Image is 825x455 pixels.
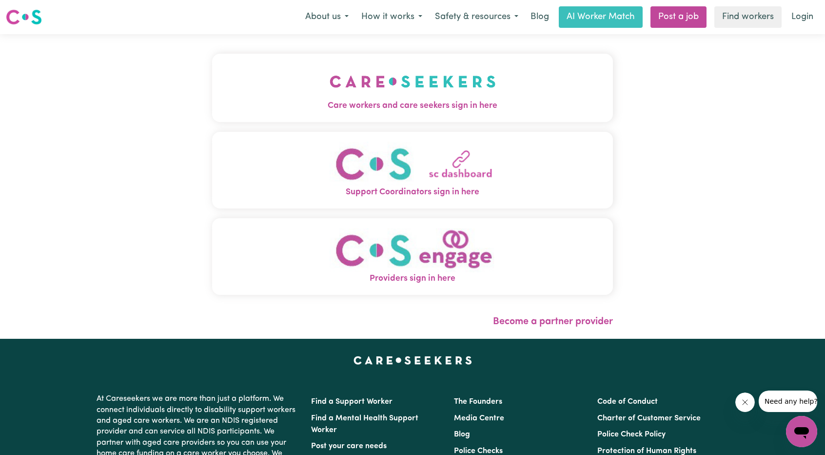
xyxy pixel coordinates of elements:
[759,391,817,412] iframe: Message from company
[714,6,782,28] a: Find workers
[735,393,755,412] iframe: Close message
[786,416,817,447] iframe: Button to launch messaging window
[454,447,503,455] a: Police Checks
[454,431,470,438] a: Blog
[6,7,59,15] span: Need any help?
[212,132,613,208] button: Support Coordinators sign in here
[311,442,387,450] a: Post your care needs
[597,447,696,455] a: Protection of Human Rights
[212,218,613,295] button: Providers sign in here
[454,414,504,422] a: Media Centre
[311,414,418,434] a: Find a Mental Health Support Worker
[311,398,393,406] a: Find a Support Worker
[650,6,707,28] a: Post a job
[212,100,613,112] span: Care workers and care seekers sign in here
[525,6,555,28] a: Blog
[6,6,42,28] a: Careseekers logo
[6,8,42,26] img: Careseekers logo
[559,6,643,28] a: AI Worker Match
[212,186,613,199] span: Support Coordinators sign in here
[429,7,525,27] button: Safety & resources
[355,7,429,27] button: How it works
[454,398,502,406] a: The Founders
[493,317,613,327] a: Become a partner provider
[597,431,666,438] a: Police Check Policy
[212,54,613,122] button: Care workers and care seekers sign in here
[354,356,472,364] a: Careseekers home page
[597,398,658,406] a: Code of Conduct
[597,414,701,422] a: Charter of Customer Service
[212,272,613,285] span: Providers sign in here
[299,7,355,27] button: About us
[786,6,819,28] a: Login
